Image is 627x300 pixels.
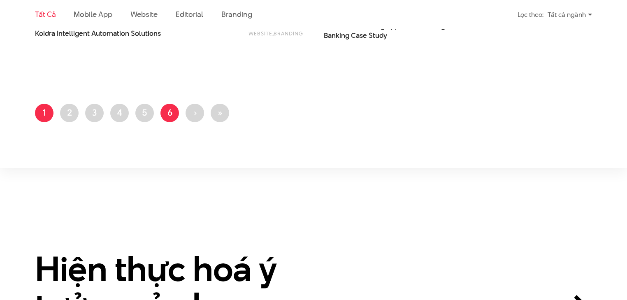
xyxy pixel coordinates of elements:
a: Branding [221,9,252,19]
a: Website [248,30,272,37]
a: Editorial [176,9,203,19]
span: Banking Case Study [324,31,387,40]
a: DK Bhutan Banking App & Internet DigitalBanking Case Study [324,21,471,40]
a: Koidra Intelligent Automation Solutions [35,29,183,48]
div: Tất cả ngành [548,7,592,22]
a: 3 [85,104,104,122]
a: Website [130,9,158,19]
span: Intelligent [57,28,90,38]
div: Lọc theo: [518,7,543,22]
a: 2 [60,104,79,122]
a: Mobile app [534,22,567,30]
a: Tất cả [35,9,56,19]
span: Automation [91,28,129,38]
a: 4 [110,104,129,122]
a: 6 [160,104,179,122]
a: 5 [135,104,154,122]
a: Branding [274,30,303,37]
span: Solutions [131,28,161,38]
span: » [217,106,223,119]
div: , [196,29,303,44]
span: Koidra [35,28,55,38]
span: DK Bhutan Banking App & Internet Digital [324,21,471,40]
a: Website [568,22,592,30]
span: › [193,106,197,119]
a: Mobile app [74,9,112,19]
